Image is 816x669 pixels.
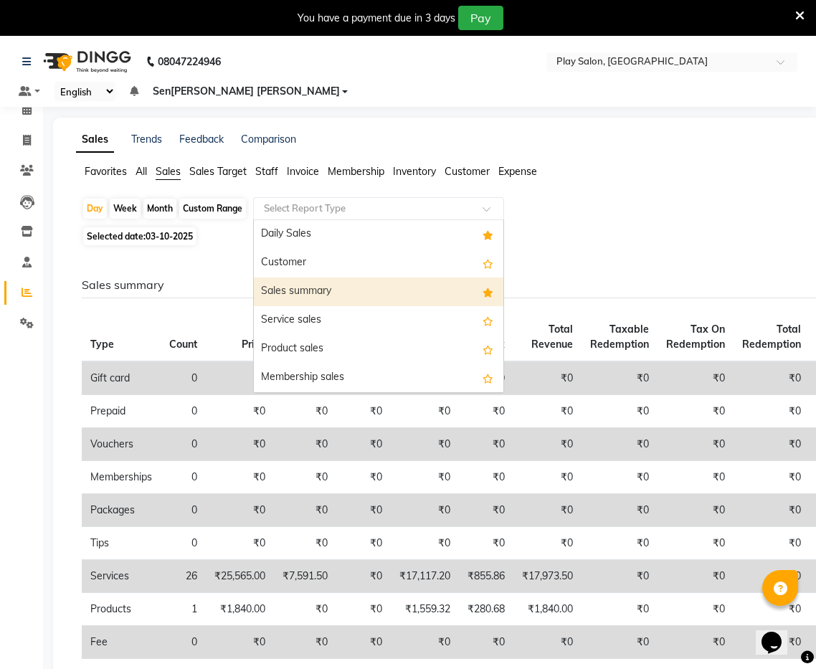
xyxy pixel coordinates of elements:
td: ₹0 [336,494,391,527]
span: Staff [255,165,278,178]
td: 1 [161,593,206,626]
td: ₹0 [391,527,459,560]
td: ₹0 [734,560,810,593]
td: ₹0 [336,461,391,494]
td: ₹0 [734,461,810,494]
td: Tips [82,527,161,560]
td: ₹0 [658,527,734,560]
span: Added to Favorites [483,226,493,243]
td: ₹0 [391,428,459,461]
td: 0 [161,494,206,527]
td: ₹0 [274,626,336,659]
td: ₹0 [391,461,459,494]
td: ₹0 [582,361,658,395]
td: ₹0 [336,593,391,626]
td: ₹280.68 [459,593,513,626]
td: ₹1,559.32 [391,593,459,626]
td: 0 [161,626,206,659]
td: ₹25,565.00 [206,560,274,593]
td: ₹0 [274,395,336,428]
td: ₹0 [391,395,459,428]
div: You have a payment due in 3 days [298,11,455,26]
span: Price [242,338,265,351]
td: ₹0 [336,527,391,560]
td: ₹0 [582,461,658,494]
span: Customer [445,165,490,178]
td: ₹0 [274,461,336,494]
td: ₹0 [734,527,810,560]
span: Total Revenue [531,323,573,351]
td: Gift card [82,361,161,395]
td: ₹0 [734,361,810,395]
span: 03-10-2025 [146,231,193,242]
span: Expense [498,165,537,178]
td: ₹0 [734,593,810,626]
td: ₹0 [274,593,336,626]
a: Trends [131,133,162,146]
td: 0 [161,395,206,428]
td: ₹1,840.00 [206,593,274,626]
td: ₹0 [274,428,336,461]
td: ₹0 [206,494,274,527]
button: Pay [458,6,503,30]
td: ₹0 [336,428,391,461]
div: Custom Range [179,199,246,219]
td: 0 [161,527,206,560]
td: ₹0 [734,395,810,428]
span: Sales [156,165,181,178]
td: Services [82,560,161,593]
td: ₹17,117.20 [391,560,459,593]
td: ₹0 [206,527,274,560]
td: Fee [82,626,161,659]
span: Add this report to Favorites List [483,255,493,272]
td: Prepaid [82,395,161,428]
div: Sales summary [254,277,503,306]
span: Added to Favorites [483,283,493,300]
h6: Sales summary [82,278,785,292]
td: ₹0 [658,593,734,626]
td: ₹0 [274,494,336,527]
b: 08047224946 [158,42,221,82]
td: ₹0 [582,626,658,659]
div: Day [83,199,107,219]
td: ₹0 [459,494,513,527]
td: ₹0 [582,527,658,560]
td: ₹0 [658,560,734,593]
td: ₹0 [582,428,658,461]
td: ₹0 [734,494,810,527]
td: ₹0 [459,428,513,461]
span: Add this report to Favorites List [483,341,493,358]
iframe: chat widget [756,612,802,655]
td: ₹0 [582,593,658,626]
td: 0 [161,361,206,395]
td: Vouchers [82,428,161,461]
td: ₹855.86 [459,560,513,593]
span: Count [169,338,197,351]
td: ₹0 [459,626,513,659]
div: Daily Sales [254,220,503,249]
span: Add this report to Favorites List [483,369,493,386]
td: ₹0 [513,395,582,428]
span: Add this report to Favorites List [483,312,493,329]
td: ₹0 [513,626,582,659]
span: Invoice [287,165,319,178]
span: Sales Target [189,165,247,178]
td: ₹0 [658,361,734,395]
td: ₹0 [582,560,658,593]
td: ₹0 [658,395,734,428]
td: Memberships [82,461,161,494]
td: ₹0 [513,361,582,395]
div: Month [143,199,176,219]
td: ₹0 [513,494,582,527]
ng-dropdown-panel: Options list [253,219,504,393]
div: Product sales [254,335,503,364]
span: Selected date: [83,227,196,245]
img: logo [37,42,135,82]
td: ₹0 [274,527,336,560]
td: Packages [82,494,161,527]
span: Inventory [393,165,436,178]
span: Favorites [85,165,127,178]
td: ₹0 [582,494,658,527]
td: ₹0 [206,428,274,461]
td: ₹0 [206,361,274,395]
